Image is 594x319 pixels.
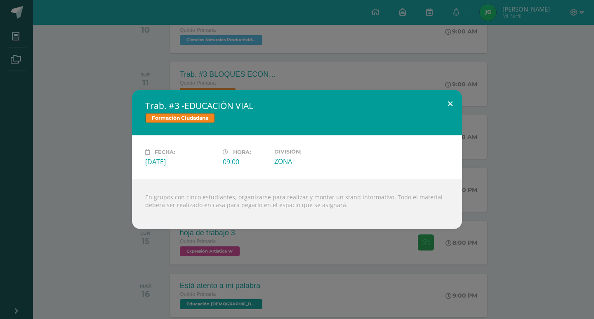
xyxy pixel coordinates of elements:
span: Hora: [233,149,251,155]
div: 09:00 [223,157,268,166]
label: División: [274,149,345,155]
span: Formación Ciudadana [145,113,215,123]
div: [DATE] [145,157,216,166]
div: ZONA [274,157,345,166]
h2: Trab. #3 -EDUCACIÓN VIAL [145,100,449,111]
div: En grupos con cinco estudiantes, organizarse para realizar y montar un stand informativo. Todo el... [132,180,462,229]
span: Fecha: [155,149,175,155]
button: Close (Esc) [438,90,462,118]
